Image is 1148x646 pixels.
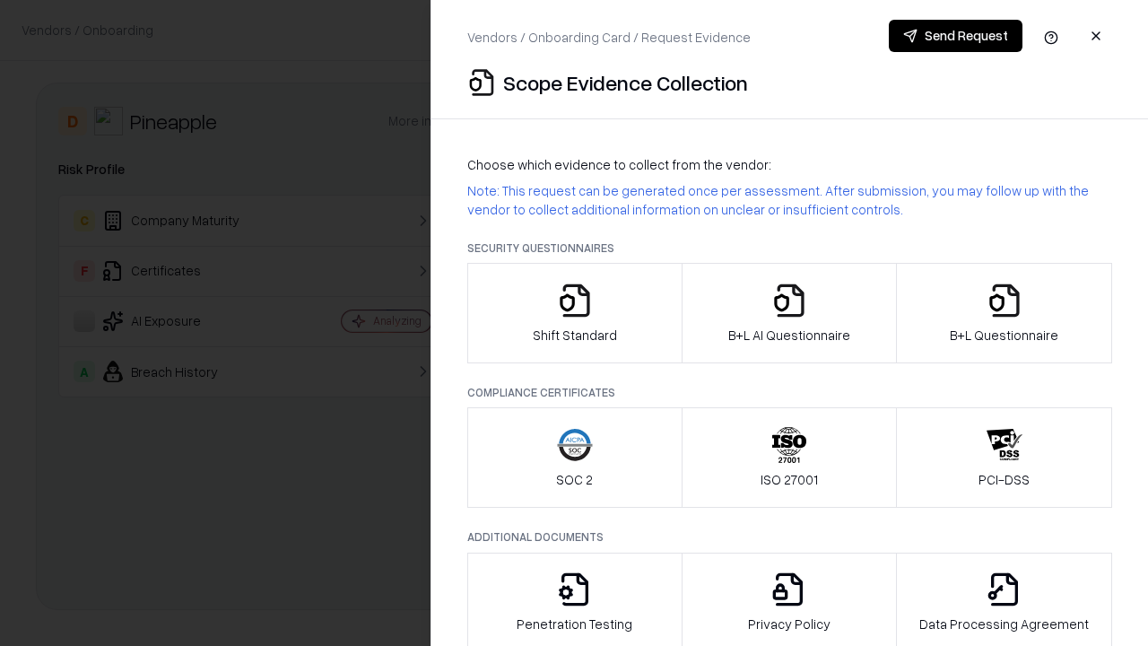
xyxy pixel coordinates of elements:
button: B+L Questionnaire [896,263,1112,363]
p: ISO 27001 [761,470,818,489]
p: PCI-DSS [978,470,1030,489]
p: Privacy Policy [748,615,831,633]
p: Compliance Certificates [467,385,1112,400]
p: Data Processing Agreement [919,615,1089,633]
p: Note: This request can be generated once per assessment. After submission, you may follow up with... [467,181,1112,219]
button: PCI-DSS [896,407,1112,508]
button: Send Request [889,20,1022,52]
button: SOC 2 [467,407,683,508]
p: Security Questionnaires [467,240,1112,256]
button: Shift Standard [467,263,683,363]
p: Shift Standard [533,326,617,345]
p: Penetration Testing [517,615,632,633]
p: SOC 2 [556,470,593,489]
p: B+L AI Questionnaire [728,326,850,345]
p: B+L Questionnaire [950,326,1058,345]
p: Choose which evidence to collect from the vendor: [467,155,1112,174]
p: Scope Evidence Collection [503,68,748,97]
p: Vendors / Onboarding Card / Request Evidence [467,28,751,47]
p: Additional Documents [467,529,1112,545]
button: B+L AI Questionnaire [682,263,898,363]
button: ISO 27001 [682,407,898,508]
